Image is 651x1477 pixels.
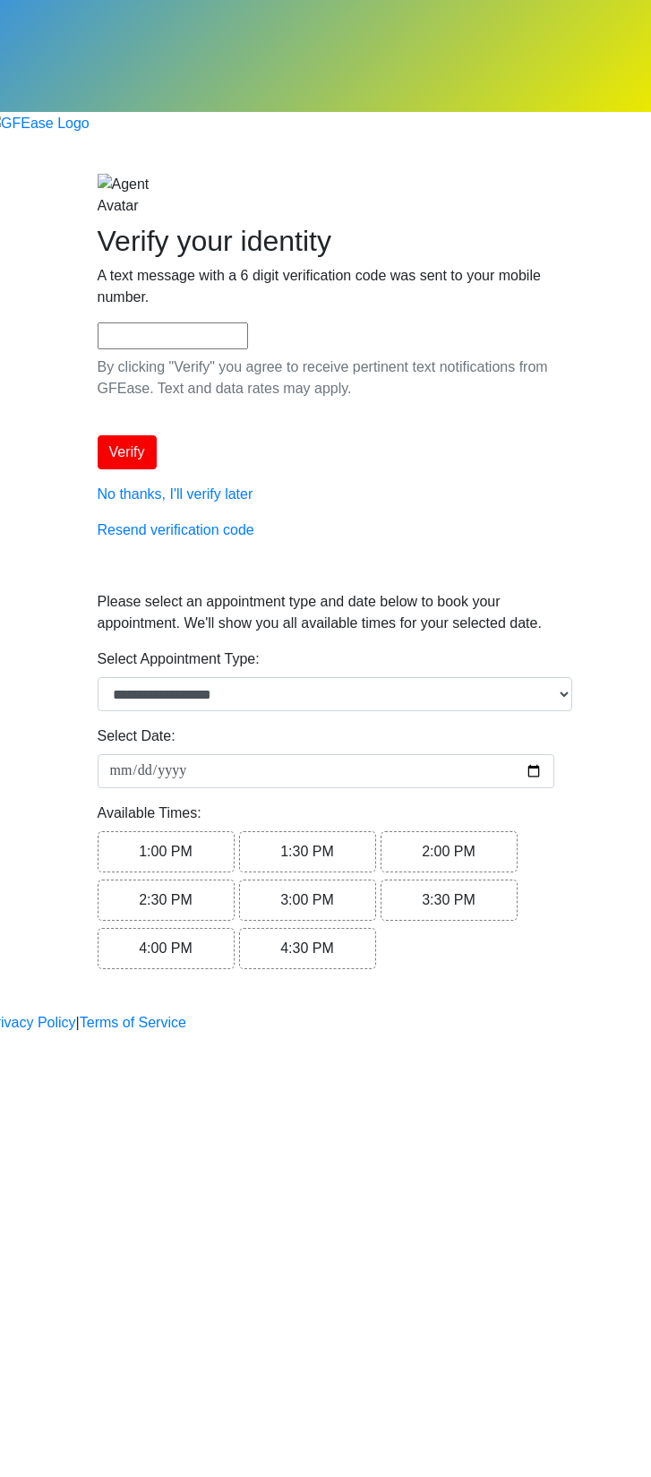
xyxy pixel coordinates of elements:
a: No thanks, I'll verify later [98,486,253,502]
h2: Verify your identity [98,224,554,258]
label: Available Times: [98,803,201,824]
span: 2:00 PM [422,844,475,859]
p: Please select an appointment type and date below to book your appointment. We'll show you all ava... [98,591,554,634]
span: 2:30 PM [139,892,193,907]
span: 3:00 PM [280,892,334,907]
a: | [76,1012,80,1034]
span: 4:30 PM [280,940,334,956]
label: Select Appointment Type: [98,648,260,670]
span: 4:00 PM [139,940,193,956]
img: Agent Avatar [98,174,151,217]
p: A text message with a 6 digit verification code was sent to your mobile number. [98,265,554,308]
span: 3:30 PM [422,892,475,907]
a: Resend verification code [98,522,254,537]
button: Verify [98,435,157,469]
span: 1:00 PM [139,844,193,859]
a: Terms of Service [80,1012,186,1034]
label: Select Date: [98,726,176,747]
span: 1:30 PM [280,844,334,859]
p: By clicking "Verify" you agree to receive pertinent text notifications from GFEase. Text and data... [98,356,554,399]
